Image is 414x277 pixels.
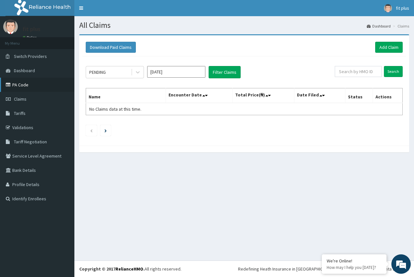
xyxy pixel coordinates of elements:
a: RelianceHMO [115,266,143,272]
img: User Image [3,19,18,34]
h1: All Claims [79,21,409,29]
span: Tariff Negotiation [14,139,47,145]
span: Tariffs [14,110,26,116]
a: Dashboard [367,23,391,29]
div: Redefining Heath Insurance in [GEOGRAPHIC_DATA] using Telemedicine and Data Science! [238,266,409,272]
th: Date Filed [294,88,345,103]
span: Claims [14,96,27,102]
input: Search [384,66,403,77]
a: Next page [104,127,107,133]
div: PENDING [89,69,106,75]
span: No Claims data at this time. [89,106,141,112]
button: Filter Claims [209,66,241,78]
p: fit plus [23,26,40,32]
input: Search by HMO ID [335,66,382,77]
div: We're Online! [327,258,382,264]
th: Name [86,88,166,103]
span: Switch Providers [14,53,47,59]
p: How may I help you today? [327,265,382,270]
th: Encounter Date [166,88,232,103]
span: Dashboard [14,68,35,73]
a: Online [23,35,38,40]
th: Status [345,88,373,103]
a: Previous page [90,127,93,133]
input: Select Month and Year [147,66,205,78]
th: Actions [373,88,402,103]
li: Claims [391,23,409,29]
span: fit plus [396,5,409,11]
strong: Copyright © 2017 . [79,266,145,272]
button: Download Paid Claims [86,42,136,53]
a: Add Claim [375,42,403,53]
footer: All rights reserved. [74,260,414,277]
th: Total Price(₦) [232,88,294,103]
img: User Image [384,4,392,12]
